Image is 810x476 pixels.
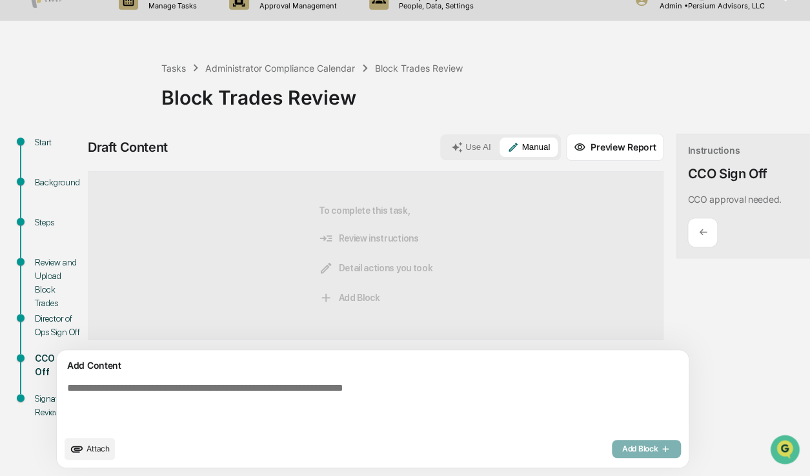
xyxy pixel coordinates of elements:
div: Start new chat [44,99,212,112]
div: Block Trades Review [161,76,804,109]
span: Detail actions you took [319,261,432,275]
div: We're available if you need us! [44,112,163,122]
span: Data Lookup [26,187,81,200]
div: Steps [35,216,80,229]
p: How can we help? [13,27,235,48]
a: 🗄️Attestations [88,158,165,181]
button: Use AI [443,138,498,157]
div: 🗄️ [94,164,104,174]
div: Signature Review [35,392,80,419]
button: Start new chat [219,103,235,118]
p: ​CCO approval needed. [687,194,781,205]
p: Manage Tasks [138,1,203,10]
div: 🖐️ [13,164,23,174]
a: 🔎Data Lookup [8,182,86,205]
div: To complete this task, [319,192,432,318]
button: upload document [65,438,115,460]
span: Preclearance [26,163,83,176]
div: Tasks [161,63,186,74]
button: Preview Report [566,134,663,161]
div: CCO Sign Off [35,352,80,379]
div: CCO Sign Off [687,166,767,181]
p: People, Data, Settings [389,1,480,10]
div: Draft Content [88,140,168,155]
div: Background [35,176,80,189]
div: Instructions [687,145,740,156]
div: Administrator Compliance Calendar [205,63,355,74]
div: 🔎 [13,189,23,199]
a: 🖐️Preclearance [8,158,88,181]
span: Add Block [319,291,380,305]
span: Attestations [106,163,160,176]
button: Manual [500,138,558,157]
div: Add Content [65,358,681,373]
p: ← [698,226,707,238]
p: Admin • Persium Advisors, LLC [649,1,764,10]
img: 1746055101610-c473b297-6a78-478c-a979-82029cc54cd1 [13,99,36,122]
span: Attach [86,444,110,453]
div: Review and Upload Block Trades [35,256,80,310]
a: Powered byPylon [91,218,156,229]
p: Approval Management [249,1,343,10]
iframe: Open customer support [769,433,804,468]
span: Pylon [128,219,156,229]
div: Start [35,136,80,149]
div: Block Trades Review [375,63,463,74]
span: Review instructions [319,231,418,245]
div: Director of Ops Sign Off [35,312,80,339]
